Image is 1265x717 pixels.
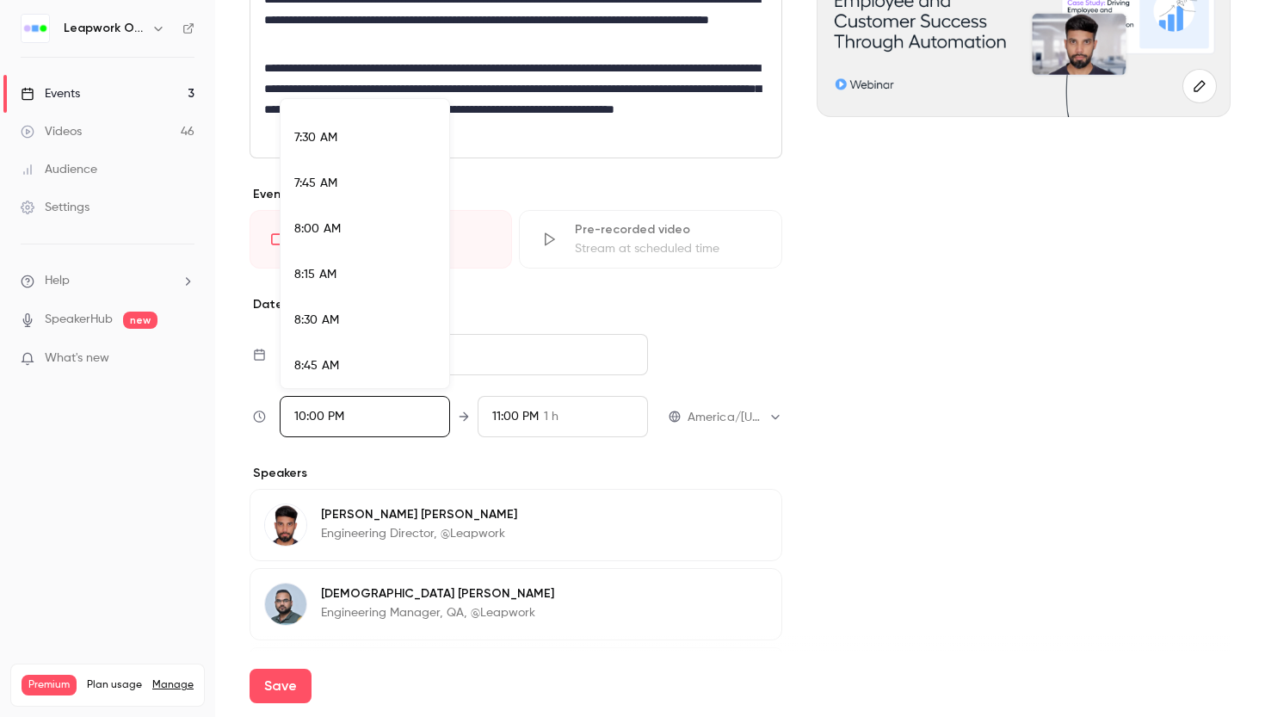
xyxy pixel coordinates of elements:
span: 8:45 AM [294,360,339,372]
span: 8:30 AM [294,314,339,326]
span: 8:15 AM [294,269,336,281]
span: 8:00 AM [294,223,341,235]
span: 7:30 AM [294,132,337,144]
span: 7:45 AM [294,177,337,189]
